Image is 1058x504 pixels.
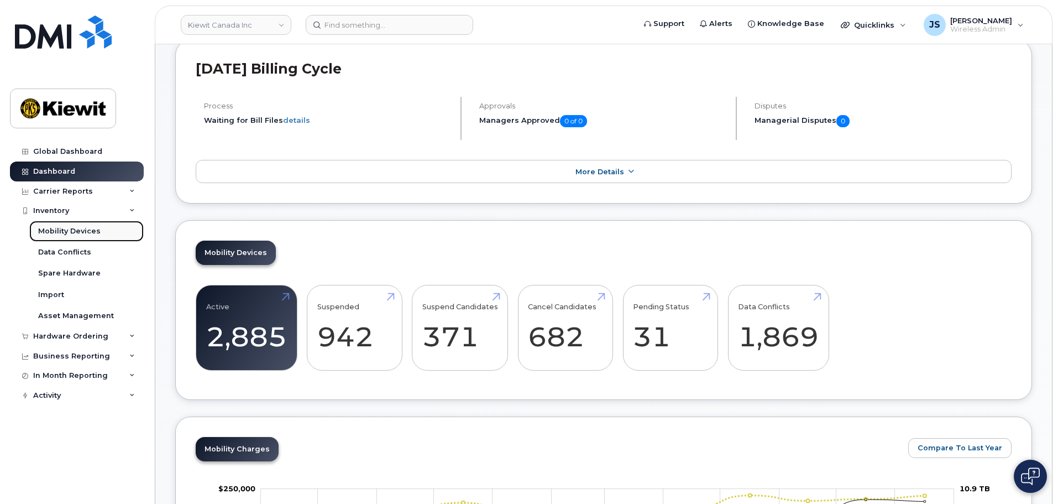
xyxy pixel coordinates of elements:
[196,241,276,265] a: Mobility Devices
[836,115,850,127] span: 0
[528,292,603,365] a: Cancel Candidates 682
[950,16,1012,25] span: [PERSON_NAME]
[709,18,732,29] span: Alerts
[636,13,692,35] a: Support
[916,14,1031,36] div: Jessica Safarik
[575,168,624,176] span: More Details
[692,13,740,35] a: Alerts
[908,438,1012,458] button: Compare To Last Year
[196,60,1012,77] h2: [DATE] Billing Cycle
[755,115,1012,127] h5: Managerial Disputes
[833,14,914,36] div: Quicklinks
[960,484,990,493] tspan: 10.9 TB
[306,15,473,35] input: Find something...
[757,18,824,29] span: Knowledge Base
[950,25,1012,34] span: Wireless Admin
[479,102,726,110] h4: Approvals
[738,292,819,365] a: Data Conflicts 1,869
[218,484,255,493] g: $0
[755,102,1012,110] h4: Disputes
[479,115,726,127] h5: Managers Approved
[1021,467,1040,485] img: Open chat
[633,292,708,365] a: Pending Status 31
[196,437,279,461] a: Mobility Charges
[204,115,451,126] li: Waiting for Bill Files
[854,20,894,29] span: Quicklinks
[206,292,287,365] a: Active 2,885
[181,15,291,35] a: Kiewit Canada Inc
[422,292,498,365] a: Suspend Candidates 371
[204,102,451,110] h4: Process
[653,18,684,29] span: Support
[218,484,255,493] tspan: $250,000
[283,116,310,124] a: details
[560,115,587,127] span: 0 of 0
[740,13,832,35] a: Knowledge Base
[918,443,1002,453] span: Compare To Last Year
[317,292,392,365] a: Suspended 942
[929,18,940,32] span: JS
